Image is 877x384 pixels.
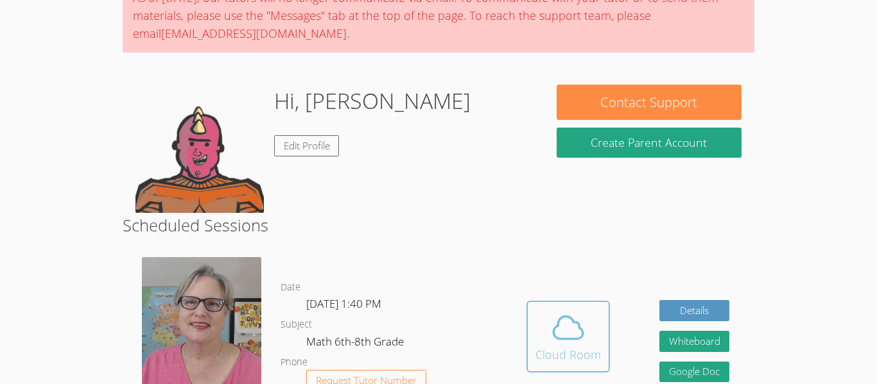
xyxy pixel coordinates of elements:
[557,85,742,120] button: Contact Support
[526,301,610,372] button: Cloud Room
[306,296,381,311] span: [DATE] 1:40 PM
[659,362,730,383] a: Google Doc
[281,355,308,371] dt: Phone
[535,346,601,363] div: Cloud Room
[557,128,742,158] button: Create Parent Account
[274,85,471,117] h1: Hi, [PERSON_NAME]
[659,331,730,352] button: Whiteboard
[281,280,300,296] dt: Date
[274,135,340,156] a: Edit Profile
[659,300,730,321] a: Details
[123,213,754,237] h2: Scheduled Sessions
[306,333,406,355] dd: Math 6th-8th Grade
[281,317,312,333] dt: Subject
[135,85,264,213] img: default.png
